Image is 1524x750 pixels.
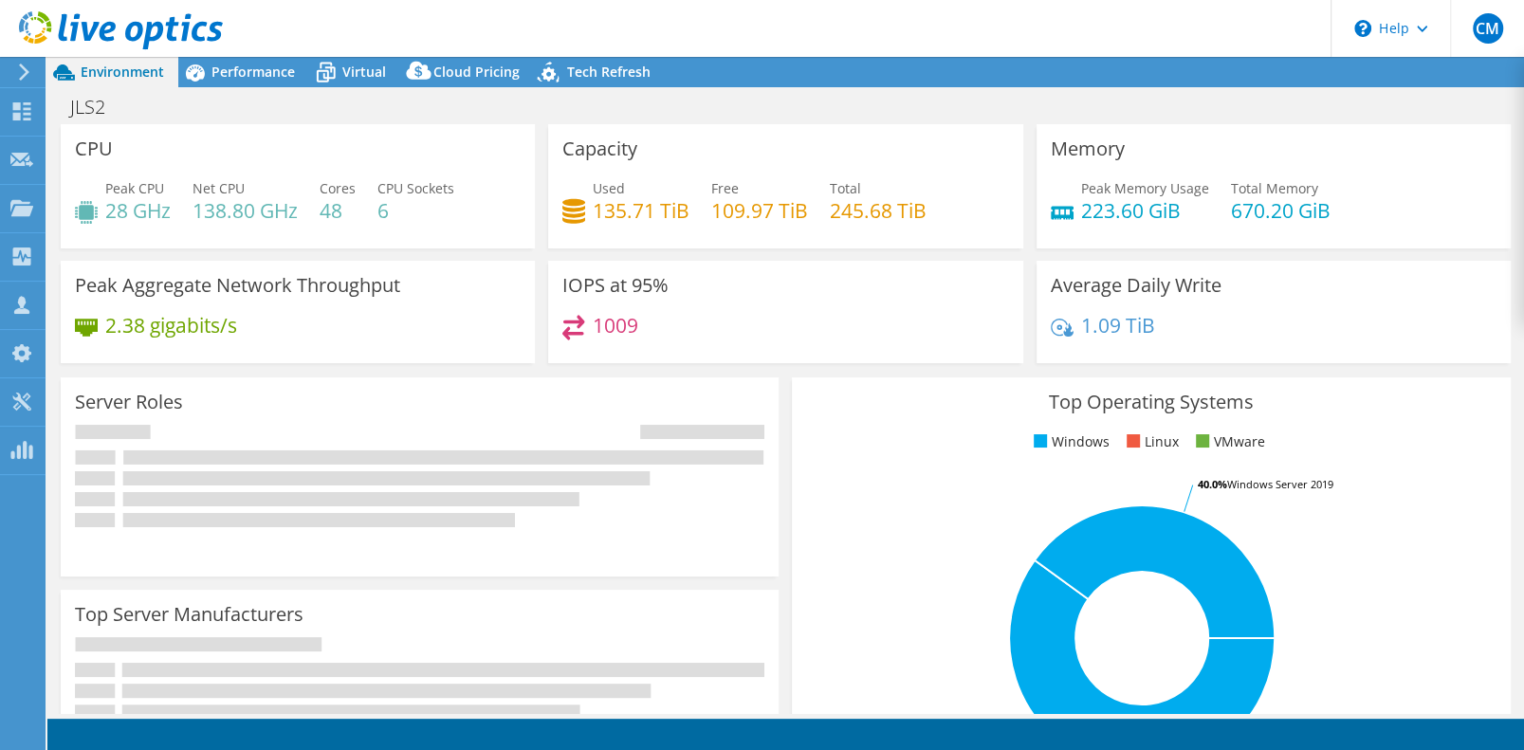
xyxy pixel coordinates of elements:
span: Environment [81,63,164,81]
h4: 135.71 TiB [593,200,689,221]
h3: IOPS at 95% [562,275,669,296]
h4: 138.80 GHz [193,200,298,221]
span: Free [711,179,739,197]
span: Cores [320,179,356,197]
h4: 245.68 TiB [830,200,927,221]
span: CPU Sockets [377,179,454,197]
li: VMware [1191,431,1265,452]
span: Total Memory [1231,179,1318,197]
h3: Peak Aggregate Network Throughput [75,275,400,296]
h4: 28 GHz [105,200,171,221]
h4: 1.09 TiB [1081,315,1155,336]
h3: Memory [1051,138,1125,159]
h4: 48 [320,200,356,221]
li: Linux [1122,431,1179,452]
h1: JLS2 [62,97,135,118]
tspan: Windows Server 2019 [1227,477,1333,491]
h3: Server Roles [75,392,183,412]
h4: 223.60 GiB [1081,200,1209,221]
span: Total [830,179,861,197]
h3: Top Operating Systems [806,392,1496,412]
span: Peak CPU [105,179,164,197]
span: Cloud Pricing [433,63,520,81]
h4: 6 [377,200,454,221]
li: Windows [1029,431,1110,452]
span: Used [593,179,625,197]
h3: Top Server Manufacturers [75,604,303,625]
h4: 2.38 gigabits/s [105,315,237,336]
span: Net CPU [193,179,245,197]
h3: Capacity [562,138,637,159]
h4: 670.20 GiB [1231,200,1331,221]
span: Peak Memory Usage [1081,179,1209,197]
tspan: 40.0% [1198,477,1227,491]
h3: CPU [75,138,113,159]
h4: 109.97 TiB [711,200,808,221]
h4: 1009 [593,315,638,336]
h3: Average Daily Write [1051,275,1221,296]
span: CM [1473,13,1503,44]
svg: \n [1354,20,1371,37]
span: Tech Refresh [567,63,651,81]
span: Performance [211,63,295,81]
span: Virtual [342,63,386,81]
